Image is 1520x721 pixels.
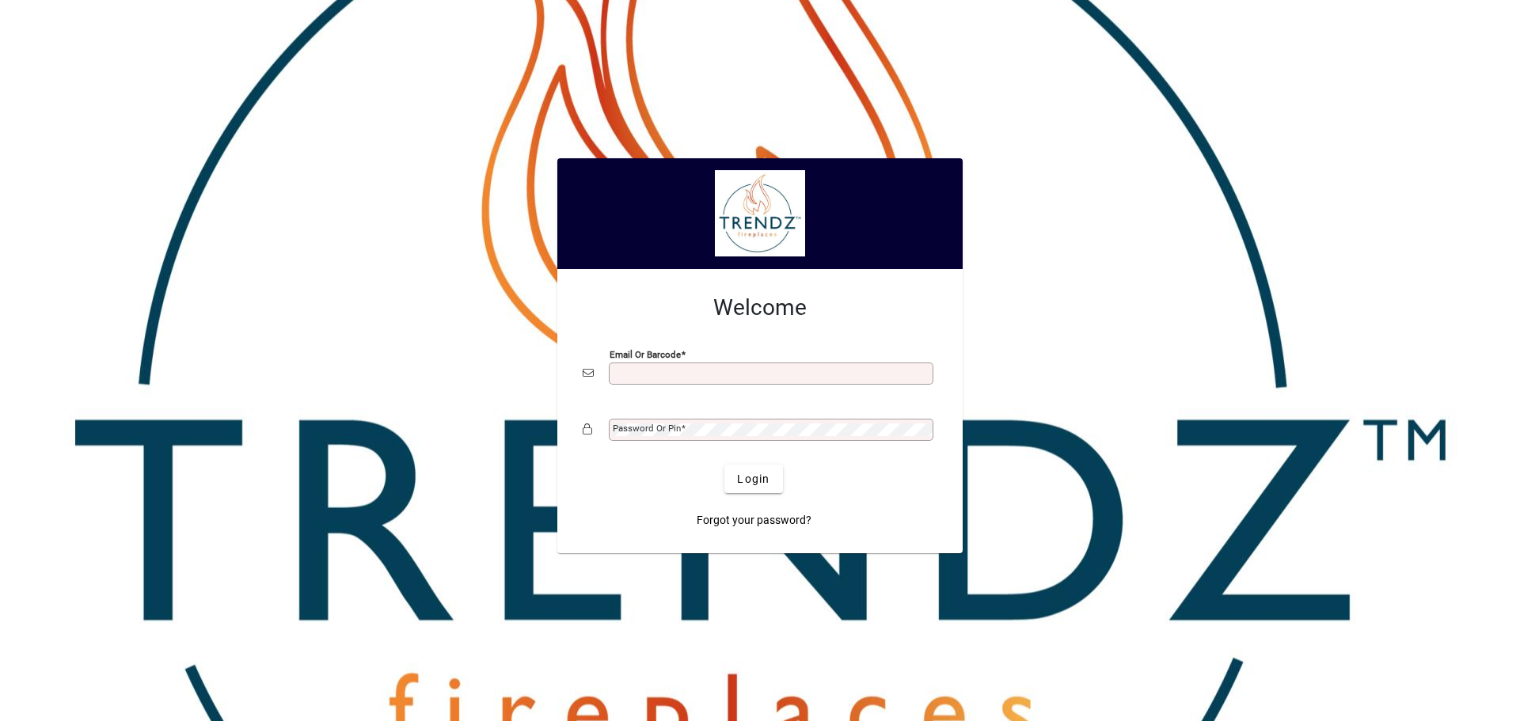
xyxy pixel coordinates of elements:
mat-label: Email or Barcode [610,349,681,360]
button: Login [724,465,782,493]
a: Forgot your password? [690,506,818,534]
h2: Welcome [583,294,937,321]
mat-label: Password or Pin [613,423,681,434]
span: Forgot your password? [697,512,811,529]
span: Login [737,471,769,488]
